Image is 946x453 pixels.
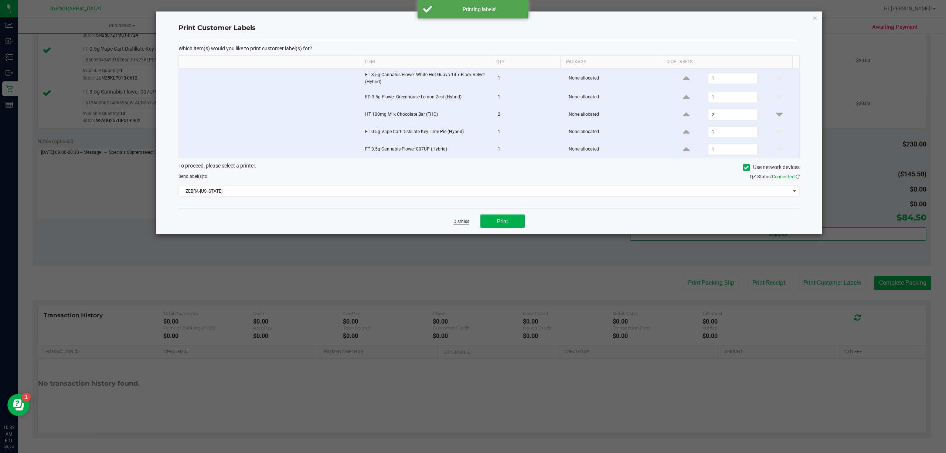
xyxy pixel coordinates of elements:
td: 1 [493,68,564,89]
p: Which item(s) would you like to print customer label(s) for? [178,45,800,52]
td: 1 [493,141,564,158]
label: Use network devices [743,163,800,171]
span: Connected [772,174,794,179]
a: Dismiss [453,219,469,225]
span: ZEBRA-[US_STATE] [179,186,790,196]
td: FD 3.5g Flower Greenhouse Lemon Zest (Hybrid) [361,89,494,106]
iframe: Resource center [7,394,30,416]
span: label(s) [188,174,203,179]
span: Send to: [178,174,208,179]
div: To proceed, please select a printer. [173,162,805,173]
td: 1 [493,124,564,141]
td: 2 [493,106,564,124]
span: QZ Status: [750,174,800,179]
td: None allocated [564,89,666,106]
div: Printing labels! [436,6,523,13]
h4: Print Customer Labels [178,23,800,33]
td: None allocated [564,124,666,141]
td: HT 100mg Milk Chocolate Bar (THC) [361,106,494,124]
span: Print [497,218,508,224]
td: None allocated [564,68,666,89]
td: FT 3.5g Cannabis Flower White Hot Guava 14 x Black Velvet (Hybrid) [361,68,494,89]
iframe: Resource center unread badge [22,393,31,402]
th: Item [359,56,490,68]
td: FT 3.5g Cannabis Flower 007UP (Hybrid) [361,141,494,158]
th: Qty [490,56,560,68]
th: # of labels [661,56,792,68]
td: FT 0.5g Vape Cart Distillate Key Lime Pie (Hybrid) [361,124,494,141]
td: None allocated [564,141,666,158]
td: 1 [493,89,564,106]
th: Package [560,56,661,68]
td: None allocated [564,106,666,124]
button: Print [480,214,525,228]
